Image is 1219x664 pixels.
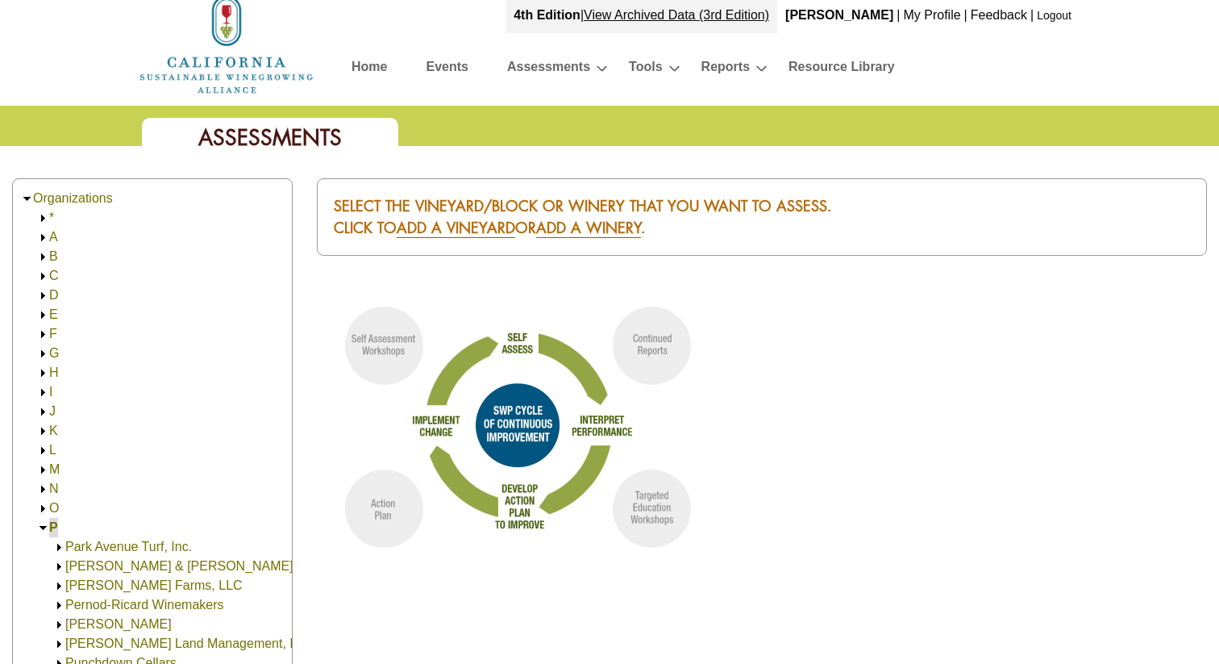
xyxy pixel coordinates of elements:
[701,56,750,84] a: Reports
[65,578,243,592] a: [PERSON_NAME] Farms, LLC
[37,290,49,302] img: Expand D
[53,619,65,631] img: Expand Peter Michael Winery
[33,191,113,205] a: Organizations
[37,464,49,476] img: Expand M
[49,230,58,244] a: A
[1037,9,1071,22] a: Logout
[334,196,832,238] span: Select the Vineyard/Block or Winery that you want to assess. Click to or .
[584,8,769,22] a: View Archived Data (3rd Edition)
[37,348,49,360] img: Expand G
[785,8,893,22] b: [PERSON_NAME]
[507,56,590,84] a: Assessments
[37,425,49,437] img: Expand K
[37,483,49,495] img: Expand N
[49,520,58,534] a: P
[37,232,49,244] img: Expand A
[49,404,56,418] a: J
[37,386,49,399] img: Expand I
[53,541,65,553] img: Expand Park Avenue Turf, Inc.
[49,385,52,399] a: I
[37,309,49,321] img: Expand E
[49,346,59,360] a: G
[53,561,65,573] img: Expand Patz & Hall
[53,580,65,592] img: Expand Pedroncelli Farms, LLC
[53,599,65,612] img: Expand Pernod-Ricard Winemakers
[49,482,59,495] a: N
[629,56,662,84] a: Tools
[21,193,33,205] img: Collapse Organizations
[49,269,59,282] a: C
[49,365,59,379] a: H
[37,406,49,418] img: Expand J
[37,251,49,263] img: Expand B
[65,637,307,650] a: [PERSON_NAME] Land Management, Inc
[971,8,1027,22] a: Feedback
[53,638,65,650] img: Expand Petersen Land Management, Inc
[49,327,57,340] a: F
[49,501,59,515] a: O
[37,367,49,379] img: Expand H
[426,56,468,84] a: Events
[397,218,515,238] a: ADD a VINEYARD
[138,36,315,50] a: Home
[514,8,580,22] strong: 4th Edition
[37,328,49,340] img: Expand F
[903,8,960,22] a: My Profile
[536,218,641,238] a: ADD a WINERY
[49,249,58,263] a: B
[65,617,172,631] a: [PERSON_NAME]
[788,56,895,84] a: Resource Library
[352,56,387,84] a: Home
[65,598,224,612] a: Pernod-Ricard Winemakers
[49,443,56,457] a: L
[37,212,49,224] img: Expand *
[65,559,293,573] a: [PERSON_NAME] & [PERSON_NAME]
[49,288,59,302] a: D
[37,445,49,457] img: Expand L
[49,424,58,437] a: K
[37,522,49,534] img: Collapse P
[317,291,720,560] img: swp_cycle.png
[65,540,192,553] a: Park Avenue Turf, Inc.
[49,462,60,476] a: M
[198,123,342,152] span: Assessments
[37,503,49,515] img: Expand O
[49,307,58,321] a: E
[37,270,49,282] img: Expand C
